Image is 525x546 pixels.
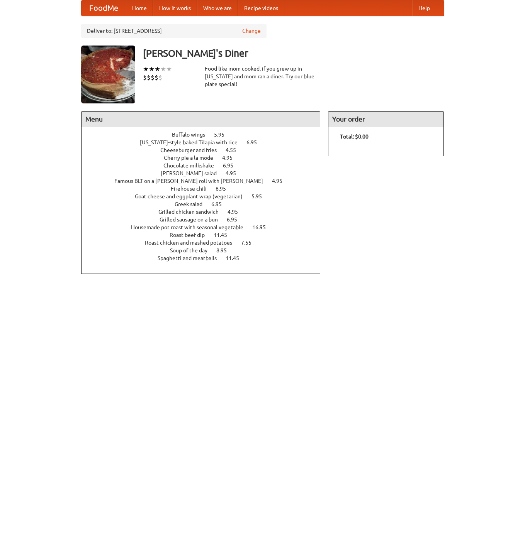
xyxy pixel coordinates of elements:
[81,24,267,38] div: Deliver to: [STREET_ADDRESS]
[160,65,166,73] li: ★
[143,46,444,61] h3: [PERSON_NAME]'s Diner
[143,73,147,82] li: $
[214,132,232,138] span: 5.95
[160,147,224,153] span: Cheeseburger and fries
[163,162,222,169] span: Chocolate milkshake
[228,209,246,215] span: 4.95
[114,178,271,184] span: Famous BLT on a [PERSON_NAME] roll with [PERSON_NAME]
[170,247,241,254] a: Soup of the day 8.95
[164,155,221,161] span: Cherry pie a la mode
[147,73,151,82] li: $
[126,0,153,16] a: Home
[158,209,252,215] a: Grilled chicken sandwich 4.95
[272,178,290,184] span: 4.95
[197,0,238,16] a: Who we are
[412,0,436,16] a: Help
[160,216,251,223] a: Grilled sausage on a bun 6.95
[170,232,241,238] a: Roast beef dip 11.45
[145,240,266,246] a: Roast chicken and mashed potatoes 7.55
[340,134,369,140] b: Total: $0.00
[205,65,321,88] div: Food like mom cooked, if you grew up in [US_STATE] and mom ran a diner. Try our blue plate special!
[149,65,155,73] li: ★
[158,255,253,261] a: Spaghetti and meatballs 11.45
[226,170,244,176] span: 4.95
[170,232,212,238] span: Roast beef dip
[223,162,241,169] span: 6.95
[172,132,239,138] a: Buffalo wings 5.95
[175,201,210,207] span: Greek salad
[163,162,248,169] a: Chocolate milkshake 6.95
[242,27,261,35] a: Change
[175,201,236,207] a: Greek salad 6.95
[214,232,235,238] span: 11.45
[82,0,126,16] a: FoodMe
[155,65,160,73] li: ★
[246,139,265,145] span: 6.95
[211,201,229,207] span: 6.95
[158,255,224,261] span: Spaghetti and meatballs
[153,0,197,16] a: How it works
[114,178,297,184] a: Famous BLT on a [PERSON_NAME] roll with [PERSON_NAME] 4.95
[140,139,245,145] span: [US_STATE]-style baked Tilapia with rice
[135,193,250,199] span: Goat cheese and eggplant wrap (vegetarian)
[164,155,247,161] a: Cherry pie a la mode 4.95
[328,112,443,127] h4: Your order
[252,224,274,230] span: 16.95
[160,147,250,153] a: Cheeseburger and fries 4.55
[171,186,214,192] span: Firehouse chili
[161,170,224,176] span: [PERSON_NAME] salad
[172,132,213,138] span: Buffalo wings
[131,224,280,230] a: Housemade pot roast with seasonal vegetable 16.95
[145,240,240,246] span: Roast chicken and mashed potatoes
[140,139,271,145] a: [US_STATE]-style baked Tilapia with rice 6.95
[241,240,259,246] span: 7.55
[227,216,245,223] span: 6.95
[171,186,240,192] a: Firehouse chili 6.95
[82,112,320,127] h4: Menu
[222,155,240,161] span: 4.95
[216,247,234,254] span: 8.95
[155,73,158,82] li: $
[166,65,172,73] li: ★
[81,46,135,103] img: angular.jpg
[170,247,215,254] span: Soup of the day
[151,73,155,82] li: $
[216,186,234,192] span: 6.95
[161,170,250,176] a: [PERSON_NAME] salad 4.95
[135,193,276,199] a: Goat cheese and eggplant wrap (vegetarian) 5.95
[143,65,149,73] li: ★
[158,73,162,82] li: $
[251,193,270,199] span: 5.95
[131,224,251,230] span: Housemade pot roast with seasonal vegetable
[158,209,226,215] span: Grilled chicken sandwich
[226,147,244,153] span: 4.55
[238,0,284,16] a: Recipe videos
[226,255,247,261] span: 11.45
[160,216,226,223] span: Grilled sausage on a bun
